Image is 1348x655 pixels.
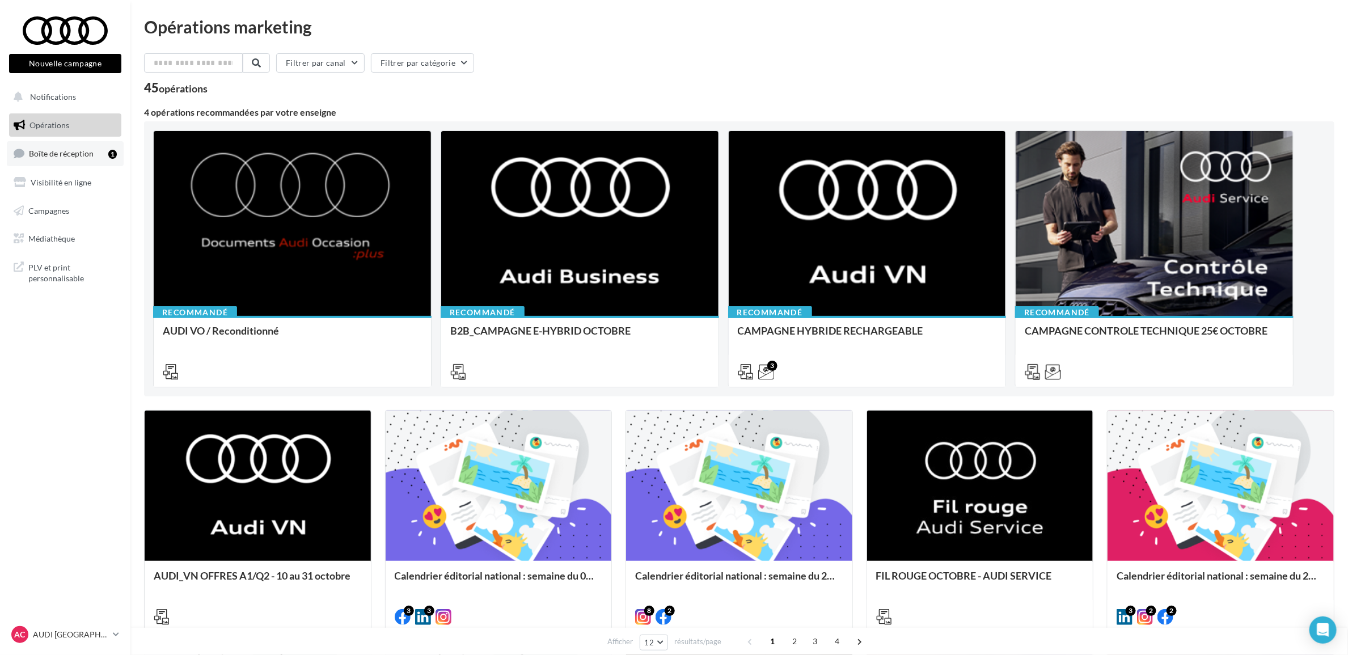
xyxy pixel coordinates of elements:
[9,54,121,73] button: Nouvelle campagne
[154,570,362,593] div: AUDI_VN OFFRES A1/Q2 - 10 au 31 octobre
[7,113,124,137] a: Opérations
[635,570,843,593] div: Calendrier éditorial national : semaine du 29.09 au 05.10
[738,325,997,348] div: CAMPAGNE HYBRIDE RECHARGEABLE
[15,629,26,640] span: AC
[1117,570,1325,593] div: Calendrier éditorial national : semaine du 22.09 au 28.09
[159,83,208,94] div: opérations
[163,325,422,348] div: AUDI VO / Reconditionné
[9,624,121,645] a: AC AUDI [GEOGRAPHIC_DATA]
[153,306,237,319] div: Recommandé
[1167,606,1177,616] div: 2
[608,636,633,647] span: Afficher
[450,325,709,348] div: B2B_CAMPAGNE E-HYBRID OCTOBRE
[371,53,474,73] button: Filtrer par catégorie
[7,227,124,251] a: Médiathèque
[28,260,117,284] span: PLV et print personnalisable
[644,606,654,616] div: 8
[728,306,812,319] div: Recommandé
[767,361,777,371] div: 3
[640,635,669,650] button: 12
[7,85,119,109] button: Notifications
[645,638,654,647] span: 12
[665,606,675,616] div: 2
[7,199,124,223] a: Campagnes
[1126,606,1136,616] div: 3
[785,632,804,650] span: 2
[1146,606,1156,616] div: 2
[1015,306,1099,319] div: Recommandé
[7,141,124,166] a: Boîte de réception1
[31,178,91,187] span: Visibilité en ligne
[806,632,824,650] span: 3
[29,120,69,130] span: Opérations
[28,234,75,243] span: Médiathèque
[876,570,1084,593] div: FIL ROUGE OCTOBRE - AUDI SERVICE
[395,570,603,593] div: Calendrier éditorial national : semaine du 06.10 au 12.10
[7,171,124,195] a: Visibilité en ligne
[1025,325,1284,348] div: CAMPAGNE CONTROLE TECHNIQUE 25€ OCTOBRE
[28,205,69,215] span: Campagnes
[7,255,124,289] a: PLV et print personnalisable
[30,92,76,102] span: Notifications
[29,149,94,158] span: Boîte de réception
[276,53,365,73] button: Filtrer par canal
[144,108,1334,117] div: 4 opérations recommandées par votre enseigne
[144,82,208,94] div: 45
[424,606,434,616] div: 3
[108,150,117,159] div: 1
[404,606,414,616] div: 3
[1309,616,1337,644] div: Open Intercom Messenger
[144,18,1334,35] div: Opérations marketing
[763,632,781,650] span: 1
[828,632,846,650] span: 4
[441,306,525,319] div: Recommandé
[674,636,721,647] span: résultats/page
[33,629,108,640] p: AUDI [GEOGRAPHIC_DATA]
